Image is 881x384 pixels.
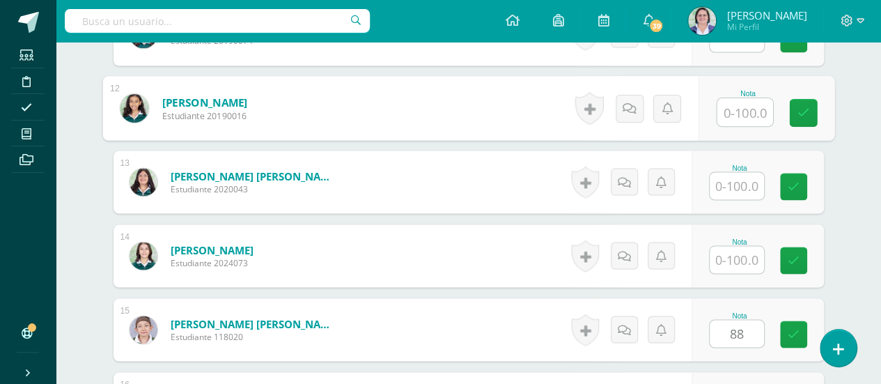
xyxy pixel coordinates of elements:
span: Estudiante 118020 [171,330,338,342]
img: 1264730fb0e608687ae5125317ab187c.png [130,316,157,344]
a: [PERSON_NAME] [162,95,247,109]
img: cb6240ca9060cd5322fbe56422423029.png [688,7,716,35]
a: [PERSON_NAME] [PERSON_NAME] [171,169,338,183]
span: 39 [648,18,664,33]
div: Nota [709,312,770,319]
input: Busca un usuario... [65,9,370,33]
img: 4b77932688ec592a7a01a6efedaf3f14.png [130,168,157,196]
input: 0-100.0 [710,246,764,273]
div: Nota [716,89,779,97]
input: 0-100.0 [717,98,772,126]
img: 7e0dc64fe499dd91c09771069845b0f1.png [130,242,157,270]
span: Mi Perfil [726,21,806,33]
span: Estudiante 20190016 [162,109,247,122]
img: 3f0ce475792f9a9e6eee8cc4ed503323.png [120,93,148,122]
a: [PERSON_NAME] [PERSON_NAME] [171,316,338,330]
a: [PERSON_NAME] [171,243,254,256]
span: [PERSON_NAME] [726,8,806,22]
div: Nota [709,238,770,245]
input: 0-100.0 [710,172,764,199]
input: 0-100.0 [710,320,764,347]
span: Estudiante 2020043 [171,183,338,194]
div: Nota [709,164,770,171]
span: Estudiante 2024073 [171,256,254,268]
